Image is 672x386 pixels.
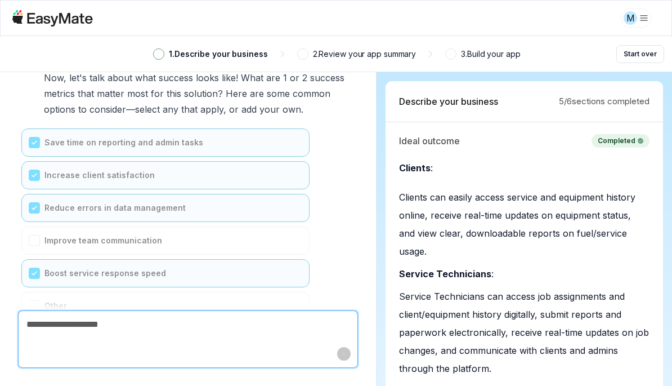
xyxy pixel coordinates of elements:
span: 1 [283,70,287,86]
p: : [399,265,649,283]
p: 5 / 6 sections completed [559,95,649,108]
span: or [229,101,239,117]
p: Ideal outcome [399,134,460,148]
span: What [241,70,263,86]
span: that [78,86,94,101]
span: let's [69,70,87,86]
span: talk [89,70,105,86]
span: solution? [184,86,223,101]
div: Completed [598,136,643,146]
span: 2 [302,70,307,86]
strong: Service Technicians [399,268,491,279]
span: for [151,86,164,101]
span: looks [196,70,219,86]
span: matter [97,86,124,101]
span: this [167,86,181,101]
span: are [250,86,264,101]
div: M [624,11,637,25]
p: 3 . Build your app [461,48,520,60]
p: : [399,159,649,177]
p: Clients can easily access service and equipment history online, receive real-time updates on equi... [399,188,649,260]
span: some [267,86,290,101]
p: 2 . Review your app summary [313,48,416,60]
span: consider—select [89,101,160,117]
span: like! [222,70,238,86]
span: your [259,101,280,117]
span: add [241,101,257,117]
span: metrics [44,86,75,101]
span: are [266,70,280,86]
button: Start over [616,45,664,63]
span: Here [226,86,247,101]
p: 1 . Describe your business [169,48,268,60]
span: options [44,101,75,117]
span: or [290,70,299,86]
p: Service Technicians can access job assignments and client/equipment history digitally, submit rep... [399,287,649,378]
span: that [181,101,198,117]
span: about [107,70,132,86]
span: apply, [200,101,226,117]
span: Now, [44,70,66,86]
span: to [78,101,87,117]
span: success [310,70,344,86]
span: most [127,86,148,101]
span: what [135,70,156,86]
span: success [159,70,193,86]
strong: Clients [399,162,431,174]
span: common [293,86,330,101]
p: Describe your business [399,95,498,108]
span: any [163,101,178,117]
span: own. [283,101,303,117]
